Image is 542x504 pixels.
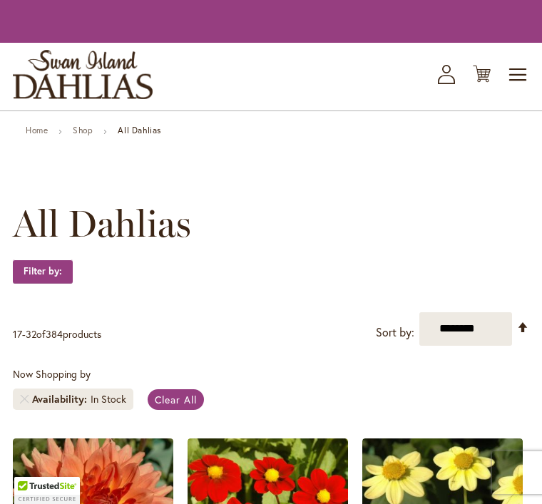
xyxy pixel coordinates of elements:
strong: All Dahlias [118,125,161,135]
span: Now Shopping by [13,367,91,381]
span: Clear All [155,393,197,406]
span: 384 [46,327,63,341]
span: All Dahlias [13,202,191,245]
div: In Stock [91,392,126,406]
a: Home [26,125,48,135]
a: Clear All [148,389,204,410]
a: Shop [73,125,93,135]
p: - of products [13,323,101,346]
span: Availability [32,392,91,406]
span: 17 [13,327,22,341]
span: 32 [26,327,36,341]
a: Remove Availability In Stock [20,395,29,403]
div: TrustedSite Certified [14,477,80,504]
strong: Filter by: [13,259,73,284]
label: Sort by: [376,319,414,346]
a: store logo [13,50,153,99]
